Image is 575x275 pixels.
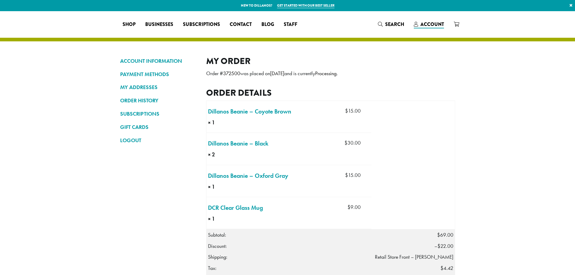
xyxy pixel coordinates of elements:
[345,107,361,114] bdi: 15.00
[420,21,444,28] span: Account
[206,251,371,262] th: Shipping:
[345,172,348,178] span: $
[437,232,453,238] span: 69.00
[270,70,284,77] mark: [DATE]
[440,265,443,271] span: $
[123,21,136,28] span: Shop
[145,21,173,28] span: Businesses
[206,56,455,66] h2: My Order
[345,107,348,114] span: $
[437,232,440,238] span: $
[230,21,252,28] span: Contact
[206,263,371,273] th: Tax:
[223,70,240,77] mark: 372500
[120,109,197,119] a: SUBSCRIPTIONS
[208,107,291,116] a: Dillanos Beanie – Coyote Brown
[208,119,236,126] strong: × 1
[120,135,197,145] a: LOGOUT
[385,21,404,28] span: Search
[347,204,361,210] bdi: 9.00
[183,21,220,28] span: Subscriptions
[208,139,268,148] a: Dillanos Beanie – Black
[208,203,263,212] a: DCR Clear Glass Mug
[345,172,361,178] bdi: 15.00
[208,215,228,223] strong: × 1
[120,56,197,66] a: ACCOUNT INFORMATION
[437,243,440,249] span: $
[208,151,229,158] strong: × 2
[279,20,302,29] a: Staff
[437,243,453,249] span: 22.00
[344,139,361,146] bdi: 30.00
[206,69,455,78] p: Order # was placed on and is currently .
[284,21,297,28] span: Staff
[344,139,347,146] span: $
[118,20,140,29] a: Shop
[206,229,371,241] th: Subtotal:
[120,122,197,132] a: GIFT CARDS
[120,69,197,79] a: PAYMENT METHODS
[371,241,455,251] td: –
[277,3,334,8] a: Get started with our best seller
[120,95,197,106] a: ORDER HISTORY
[206,241,371,251] th: Discount:
[208,171,288,180] a: Dillanos Beanie – Oxford Gray
[440,265,453,271] span: 4.42
[373,19,409,29] a: Search
[371,251,455,262] td: Retail Store Front – [PERSON_NAME]
[261,21,274,28] span: Blog
[315,70,337,77] mark: Processing
[206,88,455,98] h2: Order details
[120,82,197,92] a: MY ADDRESSES
[347,204,350,210] span: $
[208,183,235,191] strong: × 1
